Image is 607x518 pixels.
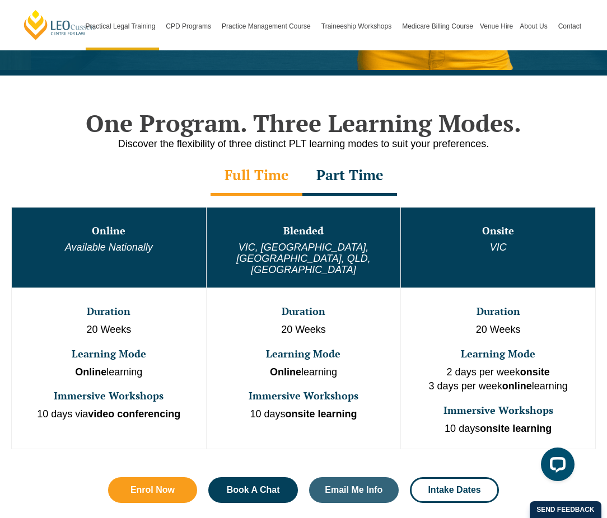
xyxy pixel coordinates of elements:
a: Venue Hire [477,2,516,50]
h3: Learning Mode [402,349,594,360]
a: Practical Legal Training [82,2,163,50]
a: Book A Chat [208,477,298,503]
strong: online [502,380,532,392]
h3: Immersive Workshops [402,405,594,416]
span: Enrol Now [130,486,175,495]
a: Traineeship Workshops [318,2,399,50]
div: Full Time [211,157,302,196]
h3: Duration [208,306,400,317]
p: learning [208,365,400,380]
a: Contact [555,2,585,50]
em: Available Nationally [65,242,153,253]
p: 2 days per week 3 days per week learning [402,365,594,394]
h3: Duration [402,306,594,317]
em: VIC [490,242,507,253]
p: learning [13,365,205,380]
span: Book A Chat [227,486,280,495]
h3: Learning Mode [13,349,205,360]
strong: onsite learning [480,423,552,434]
a: CPD Programs [162,2,218,50]
a: About Us [516,2,554,50]
p: 20 Weeks [208,323,400,337]
strong: Online [75,366,106,378]
strong: Online [270,366,301,378]
a: Medicare Billing Course [399,2,477,50]
h3: Learning Mode [208,349,400,360]
span: Intake Dates [428,486,480,495]
strong: onsite learning [285,408,357,420]
strong: onsite [520,366,550,378]
h3: Immersive Workshops [13,390,205,402]
h3: Blended [208,225,400,237]
p: 20 Weeks [13,323,205,337]
a: Practice Management Course [218,2,318,50]
h3: Online [13,225,205,237]
h3: Duration [13,306,205,317]
p: 10 days via [13,407,205,422]
a: [PERSON_NAME] Centre for Law [22,9,97,41]
strong: video conferencing [88,408,180,420]
a: Email Me Info [309,477,399,503]
div: Part Time [302,157,397,196]
p: 10 days [208,407,400,422]
p: 20 Weeks [402,323,594,337]
h3: Immersive Workshops [208,390,400,402]
h3: Onsite [402,225,594,237]
span: Email Me Info [325,486,382,495]
iframe: LiveChat chat widget [532,443,579,490]
em: VIC, [GEOGRAPHIC_DATA], [GEOGRAPHIC_DATA], QLD, [GEOGRAPHIC_DATA] [236,242,370,275]
a: Intake Dates [410,477,499,503]
p: 10 days [402,422,594,436]
a: Enrol Now [108,477,198,503]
